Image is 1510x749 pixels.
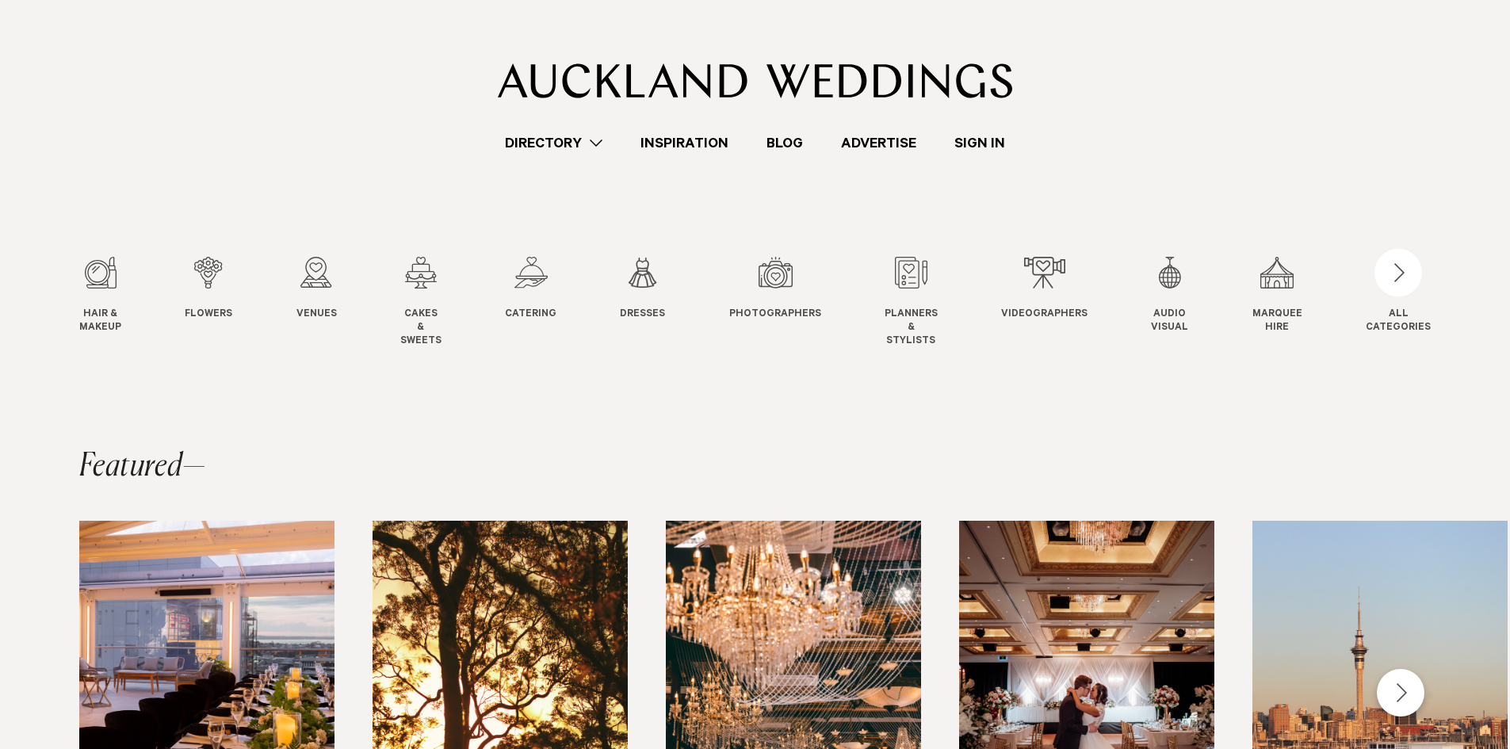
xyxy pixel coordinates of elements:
span: Cakes & Sweets [400,308,442,348]
div: ALL CATEGORIES [1366,308,1431,335]
a: Catering [505,257,556,322]
swiper-slide: 11 / 12 [1252,257,1334,348]
span: Dresses [620,308,665,322]
swiper-slide: 6 / 12 [620,257,697,348]
span: Audio Visual [1151,308,1188,335]
a: Sign In [935,132,1024,154]
span: Marquee Hire [1252,308,1302,335]
swiper-slide: 10 / 12 [1151,257,1220,348]
a: Audio Visual [1151,257,1188,335]
a: Blog [747,132,822,154]
a: Marquee Hire [1252,257,1302,335]
a: Directory [486,132,621,154]
span: Planners & Stylists [885,308,938,348]
a: Videographers [1001,257,1088,322]
span: Flowers [185,308,232,322]
a: Hair & Makeup [79,257,121,335]
span: Photographers [729,308,821,322]
a: Venues [296,257,337,322]
button: ALLCATEGORIES [1366,257,1431,331]
swiper-slide: 1 / 12 [79,257,153,348]
a: Photographers [729,257,821,322]
a: Dresses [620,257,665,322]
h2: Featured [79,451,206,483]
img: Auckland Weddings Logo [498,63,1012,98]
span: Catering [505,308,556,322]
a: Flowers [185,257,232,322]
swiper-slide: 5 / 12 [505,257,588,348]
swiper-slide: 9 / 12 [1001,257,1119,348]
a: Cakes & Sweets [400,257,442,348]
swiper-slide: 4 / 12 [400,257,473,348]
swiper-slide: 8 / 12 [885,257,969,348]
a: Planners & Stylists [885,257,938,348]
span: Hair & Makeup [79,308,121,335]
swiper-slide: 7 / 12 [729,257,853,348]
swiper-slide: 2 / 12 [185,257,264,348]
span: Videographers [1001,308,1088,322]
swiper-slide: 3 / 12 [296,257,369,348]
a: Inspiration [621,132,747,154]
span: Venues [296,308,337,322]
a: Advertise [822,132,935,154]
